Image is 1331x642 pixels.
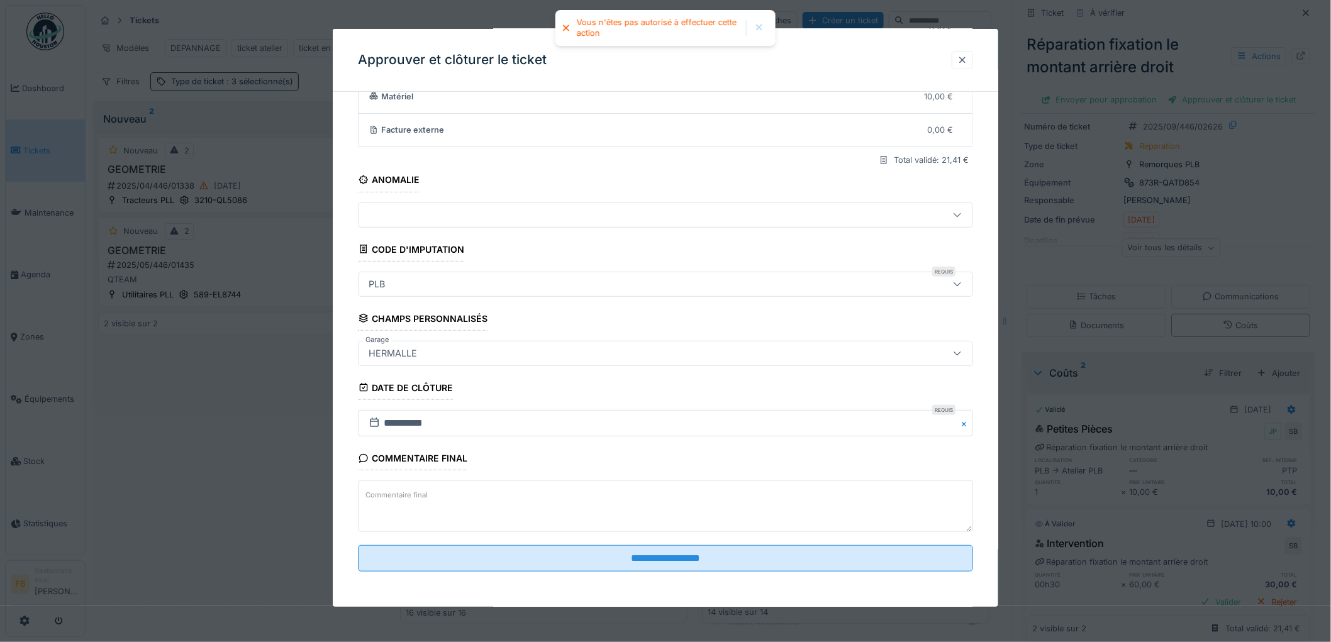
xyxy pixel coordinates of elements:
[358,52,547,68] h3: Approuver et clôturer le ticket
[932,405,955,415] div: Requis
[364,346,422,360] div: HERMALLE
[364,277,390,291] div: PLB
[363,487,430,503] label: Commentaire final
[924,90,953,102] div: 10,00 €
[369,90,915,102] div: Matériel
[358,379,453,400] div: Date de clôture
[932,267,955,277] div: Requis
[959,410,973,436] button: Close
[369,124,918,136] div: Facture externe
[364,85,967,108] summary: Matériel10,00 €
[364,118,967,141] summary: Facture externe0,00 €
[358,170,420,192] div: Anomalie
[894,154,969,166] div: Total validé: 21,41 €
[358,309,487,331] div: Champs personnalisés
[577,18,740,38] div: Vous n'êtes pas autorisé à effectuer cette action
[927,124,953,136] div: 0,00 €
[363,335,392,345] label: Garage
[358,240,464,262] div: Code d'imputation
[358,449,467,470] div: Commentaire final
